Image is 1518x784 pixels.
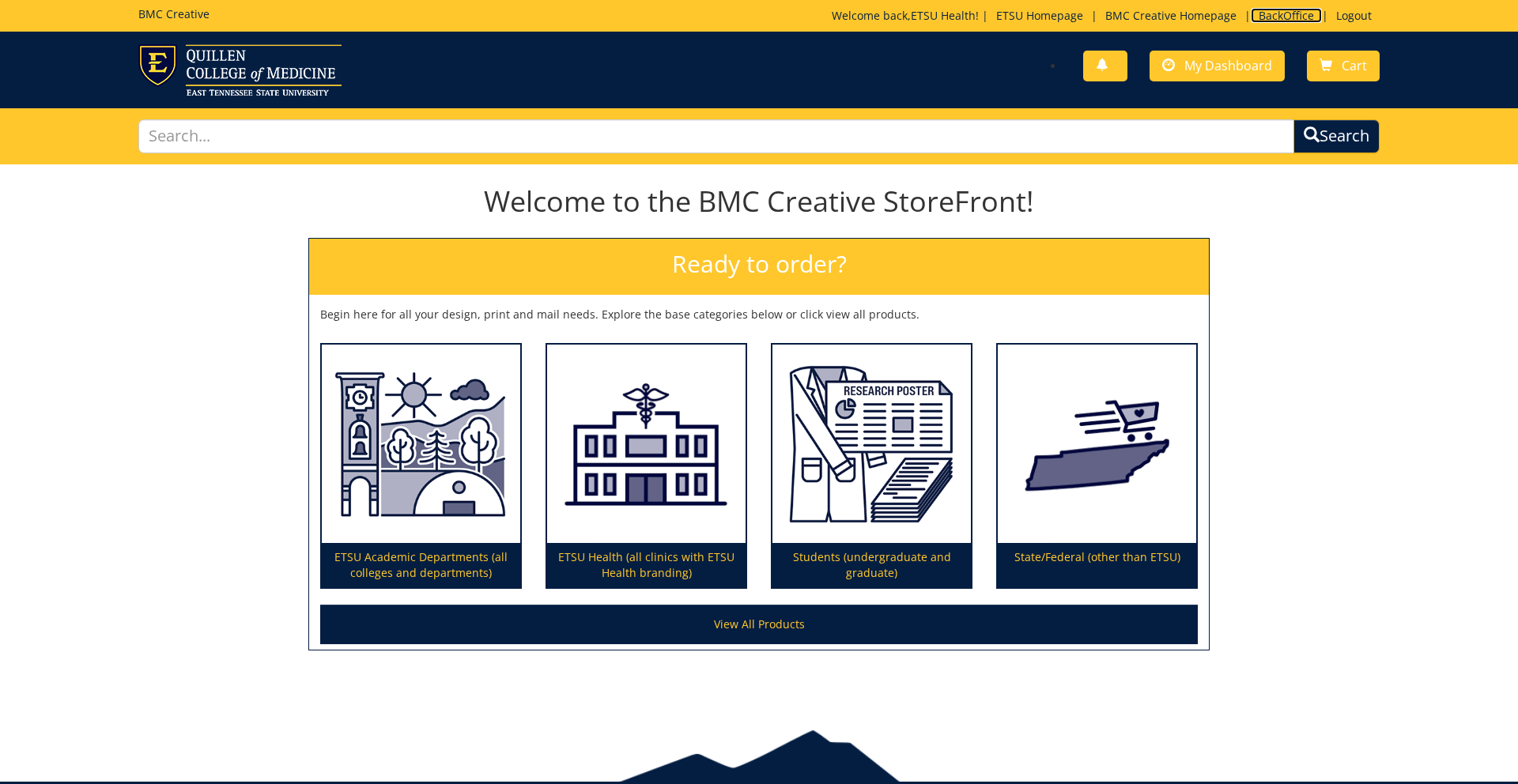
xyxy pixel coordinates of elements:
[998,345,1196,544] img: State/Federal (other than ETSU)
[988,8,1091,23] a: ETSU Homepage
[1293,119,1380,153] button: Search
[1150,51,1285,81] a: My Dashboard
[547,345,746,588] a: ETSU Health (all clinics with ETSU Health branding)
[138,8,210,20] h5: BMC Creative
[547,345,746,544] img: ETSU Health (all clinics with ETSU Health branding)
[320,307,1198,322] p: Begin here for all your design, print and mail needs. Explore the base categories below or click ...
[998,543,1196,587] p: State/Federal (other than ETSU)
[832,8,1380,24] p: Welcome back, ! | | | |
[138,119,1294,153] input: Search...
[547,543,746,587] p: ETSU Health (all clinics with ETSU Health branding)
[309,239,1209,295] h2: Ready to order?
[322,345,520,588] a: ETSU Academic Departments (all colleges and departments)
[911,8,976,23] a: ETSU Health
[1184,57,1272,74] span: My Dashboard
[320,605,1198,644] a: View All Products
[1342,57,1367,74] span: Cart
[772,345,971,544] img: Students (undergraduate and graduate)
[1097,8,1244,23] a: BMC Creative Homepage
[1251,8,1322,23] a: BackOffice
[138,44,342,96] img: ETSU logo
[322,345,520,544] img: ETSU Academic Departments (all colleges and departments)
[772,543,971,587] p: Students (undergraduate and graduate)
[998,345,1196,588] a: State/Federal (other than ETSU)
[772,345,971,588] a: Students (undergraduate and graduate)
[308,186,1210,217] h1: Welcome to the BMC Creative StoreFront!
[322,543,520,587] p: ETSU Academic Departments (all colleges and departments)
[1307,51,1380,81] a: Cart
[1328,8,1380,23] a: Logout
